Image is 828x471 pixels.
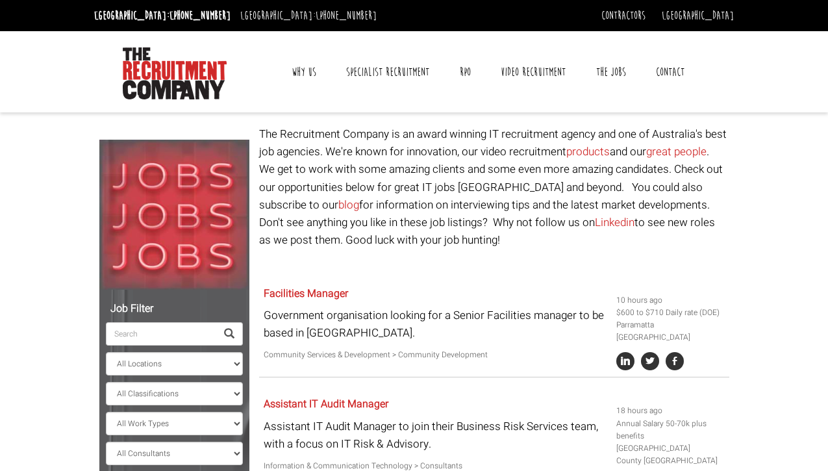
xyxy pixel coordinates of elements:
[616,319,724,344] li: Parramatta [GEOGRAPHIC_DATA]
[259,125,729,249] p: The Recruitment Company is an award winning IT recruitment agency and one of Australia's best job...
[264,307,607,342] p: Government organisation looking for a Senior Facilities manager to be based in [GEOGRAPHIC_DATA].
[616,418,724,442] li: Annual Salary 50-70k plus benefits
[282,56,326,88] a: Why Us
[646,144,707,160] a: great people
[91,5,234,26] li: [GEOGRAPHIC_DATA]:
[646,56,694,88] a: Contact
[237,5,380,26] li: [GEOGRAPHIC_DATA]:
[99,140,249,290] img: Jobs, Jobs, Jobs
[566,144,610,160] a: products
[264,396,388,412] a: Assistant IT Audit Manager
[616,442,724,467] li: [GEOGRAPHIC_DATA] County [GEOGRAPHIC_DATA]
[123,47,227,99] img: The Recruitment Company
[336,56,439,88] a: Specialist Recruitment
[616,294,724,307] li: 10 hours ago
[106,322,216,346] input: Search
[586,56,636,88] a: The Jobs
[264,286,348,301] a: Facilities Manager
[169,8,231,23] a: [PHONE_NUMBER]
[662,8,734,23] a: [GEOGRAPHIC_DATA]
[601,8,646,23] a: Contractors
[616,405,724,417] li: 18 hours ago
[316,8,377,23] a: [PHONE_NUMBER]
[450,56,481,88] a: RPO
[595,214,634,231] a: Linkedin
[264,349,607,361] p: Community Services & Development > Community Development
[491,56,575,88] a: Video Recruitment
[338,197,359,213] a: blog
[106,303,243,315] h5: Job Filter
[616,307,724,319] li: $600 to $710 Daily rate (DOE)
[264,418,607,453] p: Assistant IT Audit Manager to join their Business Risk Services team, with a focus on IT Risk & A...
